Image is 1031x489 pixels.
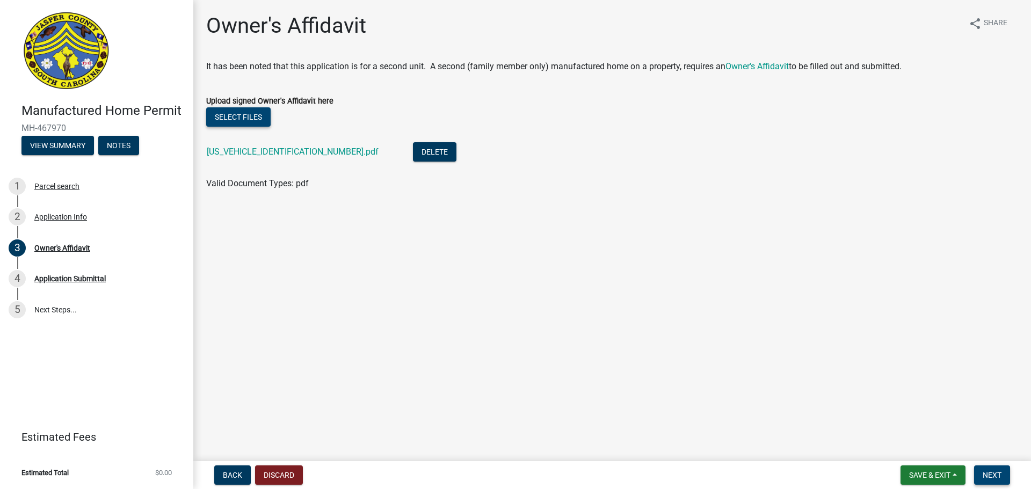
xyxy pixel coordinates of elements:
button: Delete [413,142,456,162]
div: 1 [9,178,26,195]
div: 3 [9,239,26,257]
button: shareShare [960,13,1016,34]
wm-modal-confirm: Summary [21,142,94,150]
a: [US_VEHICLE_IDENTIFICATION_NUMBER].pdf [207,147,379,157]
span: $0.00 [155,469,172,476]
div: 2 [9,208,26,225]
div: Owner's Affidavit [34,244,90,252]
label: Upload signed Owner's Affidavit here [206,98,333,105]
button: Discard [255,465,303,485]
h4: Manufactured Home Permit [21,103,185,119]
a: Owner's Affidavit [725,61,789,71]
div: Application Info [34,213,87,221]
span: Share [984,17,1007,30]
button: Back [214,465,251,485]
div: 5 [9,301,26,318]
div: Parcel search [34,183,79,190]
wm-modal-confirm: Notes [98,142,139,150]
img: Jasper County, South Carolina [21,11,111,92]
button: Save & Exit [901,465,965,485]
span: MH-467970 [21,123,172,133]
span: Estimated Total [21,469,69,476]
span: Next [983,471,1001,479]
div: Application Submittal [34,275,106,282]
i: share [969,17,982,30]
button: Next [974,465,1010,485]
span: Valid Document Types: pdf [206,178,309,188]
a: Estimated Fees [9,426,176,448]
button: View Summary [21,136,94,155]
span: Back [223,471,242,479]
h1: Owner's Affidavit [206,13,366,39]
button: Notes [98,136,139,155]
button: Select files [206,107,271,127]
p: It has been noted that this application is for a second unit. A second (family member only) manuf... [206,60,1018,73]
div: 4 [9,270,26,287]
wm-modal-confirm: Delete Document [413,148,456,158]
span: Save & Exit [909,471,950,479]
